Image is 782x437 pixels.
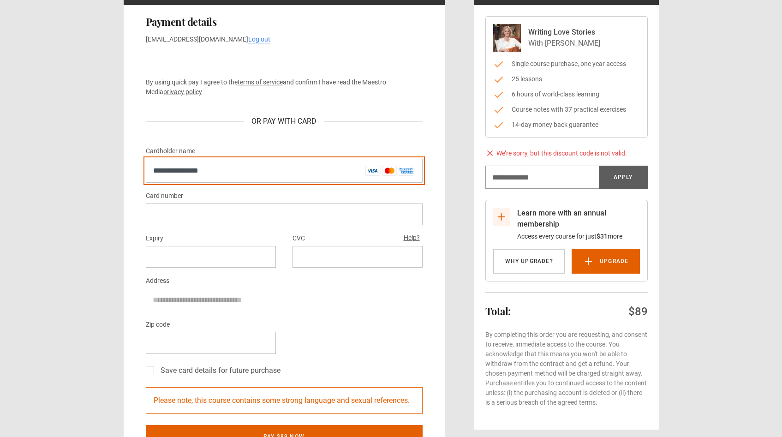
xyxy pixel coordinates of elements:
a: terms of service [238,78,283,86]
a: Log out [248,36,270,43]
h2: Total: [485,305,511,317]
li: Single course purchase, one year access [493,59,640,69]
span: $31 [597,233,608,240]
a: Why Upgrade? [493,249,565,274]
label: CVC [293,233,305,244]
button: Help? [401,232,423,244]
label: Card number [146,191,183,202]
label: Zip code [146,319,170,330]
p: Writing Love Stories [528,27,600,38]
iframe: Secure card number input frame [153,210,415,219]
iframe: Secure CVC input frame [300,252,415,261]
h2: Payment details [146,16,423,27]
li: 14-day money back guarantee [493,120,640,130]
li: 6 hours of world-class learning [493,90,640,99]
label: Cardholder name [146,146,195,157]
div: Or Pay With Card [244,116,324,127]
p: Access every course for just more [517,232,639,241]
span: We’re sorry, but this discount code is not valid. [496,149,627,158]
p: [EMAIL_ADDRESS][DOMAIN_NAME] [146,35,423,44]
p: By using quick pay I agree to the and confirm I have read the Maestro Media [146,78,423,97]
iframe: Secure postal code input frame [153,338,269,347]
a: Upgrade [572,249,639,274]
p: Learn more with an annual membership [517,208,639,230]
iframe: Secure payment button frame [146,52,423,70]
a: privacy policy [163,88,202,96]
iframe: Secure expiration date input frame [153,252,269,261]
label: Save card details for future purchase [157,365,281,376]
li: 25 lessons [493,74,640,84]
p: With [PERSON_NAME] [528,38,600,49]
label: Address [146,275,169,287]
p: By completing this order you are requesting, and consent to receive, immediate access to the cour... [485,330,648,407]
div: $89 [628,304,648,319]
button: Apply [599,166,648,189]
li: Course notes with 37 practical exercises [493,105,640,114]
label: Expiry [146,233,163,244]
p: Please note, this course contains some strong language and sexual references. [146,387,423,414]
